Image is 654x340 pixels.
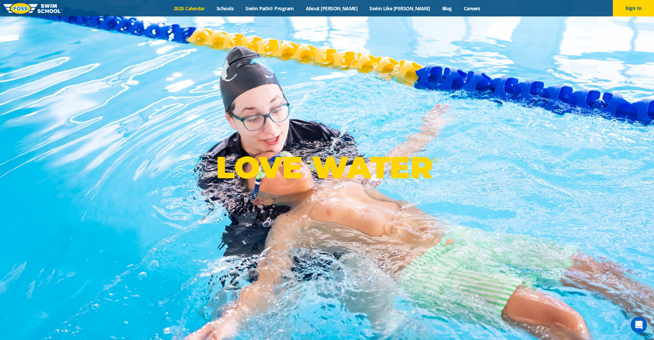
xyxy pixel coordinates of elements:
a: Swim Like [PERSON_NAME] [364,5,436,12]
a: Schools [211,5,240,12]
a: Blog [436,5,458,12]
p: LOVE WATER [216,149,438,186]
img: FOSS Swim School Logo [3,3,62,14]
sup: ® [433,156,438,165]
a: 2025 Calendar [168,5,211,12]
a: About [PERSON_NAME] [300,5,364,12]
a: Swim Path® Program [240,5,300,12]
a: Careers [458,5,486,12]
iframe: Intercom live chat [631,317,647,333]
